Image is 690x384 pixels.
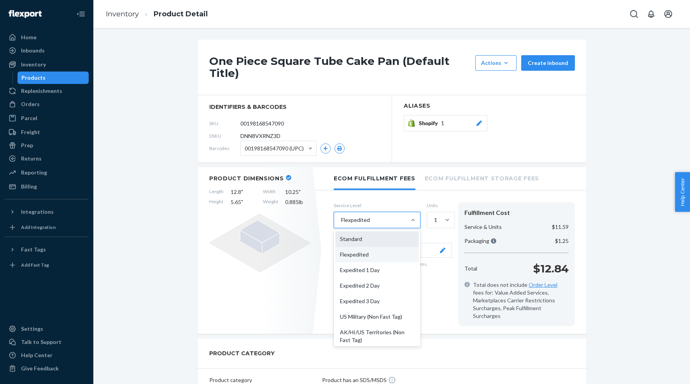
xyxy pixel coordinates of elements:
[100,3,214,26] ol: breadcrumbs
[285,188,310,196] span: 10.25
[334,167,415,190] li: Ecom Fulfillment Fees
[5,349,89,361] a: Help Center
[473,281,569,320] span: Total does not include fees for: Value Added Services, Marketplaces Carrier Restrictions Surcharg...
[21,338,61,346] div: Talk to Support
[481,59,511,67] div: Actions
[335,325,419,348] div: AK/HI/US Territories (Non Fast Tag)
[5,336,89,348] a: Talk to Support
[299,189,301,195] span: "
[335,293,419,309] div: Expedited 3 Day
[21,246,46,253] div: Fast Tags
[643,6,659,22] button: Open notifications
[209,103,380,111] span: identifiers & barcodes
[21,33,37,41] div: Home
[9,10,42,18] img: Flexport logo
[241,199,243,205] span: "
[425,167,539,189] li: Ecom Fulfillment Storage Fees
[209,145,240,152] span: Barcodes
[334,202,420,209] label: Service Level
[5,152,89,165] a: Returns
[675,172,690,212] button: Help Center
[340,216,341,224] input: FlexpeditedStandardFlexpeditedExpedited 1 DayExpedited 2 DayExpedited 3 DayUS Military (Non Fast ...
[555,237,569,245] p: $1.25
[5,221,89,234] a: Add Integration
[21,74,46,82] div: Products
[335,231,419,247] div: Standard
[209,376,306,384] p: Product category
[419,119,441,127] span: Shopify
[322,376,387,384] p: Product has an SDS/MSDS
[335,247,419,262] div: Flexpedited
[21,114,37,122] div: Parcel
[21,208,54,216] div: Integrations
[73,6,89,22] button: Close Navigation
[434,216,437,224] div: 1
[404,115,487,131] button: Shopify1
[5,206,89,218] button: Integrations
[21,262,49,268] div: Add Fast Tag
[21,47,45,54] div: Inbounds
[209,188,224,196] span: Length
[5,98,89,110] a: Orders
[21,61,46,68] div: Inventory
[241,189,243,195] span: "
[335,309,419,325] div: US Military (Non Fast Tag)
[21,141,33,149] div: Prep
[21,365,59,372] div: Give Feedback
[335,262,419,278] div: Expedited 1 Day
[18,72,89,84] a: Products
[475,55,517,71] button: Actions
[441,119,444,127] span: 1
[209,133,240,139] span: DSKU
[404,103,575,109] h2: Aliases
[21,224,56,230] div: Add Integration
[464,265,477,272] p: Total
[533,261,569,276] p: $12.84
[626,6,642,22] button: Open Search Box
[21,100,40,108] div: Orders
[209,55,471,79] h1: One Piece Square Tube Cake Pan (Default Title)
[552,223,569,231] p: $11.59
[21,351,53,359] div: Help Center
[464,223,502,231] p: Service & Units
[5,323,89,335] a: Settings
[433,216,434,224] input: 1
[240,132,280,140] span: DNN8VXRNZ3D
[521,55,575,71] button: Create inbound
[209,346,275,360] h2: PRODUCT CATEGORY
[335,278,419,293] div: Expedited 2 Day
[341,216,370,224] div: Flexpedited
[21,169,47,176] div: Reporting
[5,85,89,97] a: Replenishments
[263,198,278,206] span: Weight
[5,259,89,271] a: Add Fast Tag
[154,10,208,18] a: Product Detail
[21,155,42,162] div: Returns
[529,281,557,288] a: Order Level
[5,58,89,71] a: Inventory
[21,87,62,95] div: Replenishments
[209,198,224,206] span: Height
[106,10,139,18] a: Inventory
[21,183,37,190] div: Billing
[464,237,496,245] p: Packaging
[660,6,676,22] button: Open account menu
[5,139,89,152] a: Prep
[209,175,284,182] h2: Product Dimensions
[231,188,256,196] span: 12.8
[245,142,304,155] span: 00198168547090 (UPC)
[5,180,89,193] a: Billing
[5,31,89,44] a: Home
[5,166,89,179] a: Reporting
[464,208,569,217] div: Fulfillment Cost
[231,198,256,206] span: 5.65
[427,202,452,209] label: Units
[5,243,89,256] button: Fast Tags
[21,128,40,136] div: Freight
[5,44,89,57] a: Inbounds
[209,120,240,127] span: SKU
[285,198,310,206] span: 0.885 lb
[5,362,89,375] button: Give Feedback
[21,325,43,333] div: Settings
